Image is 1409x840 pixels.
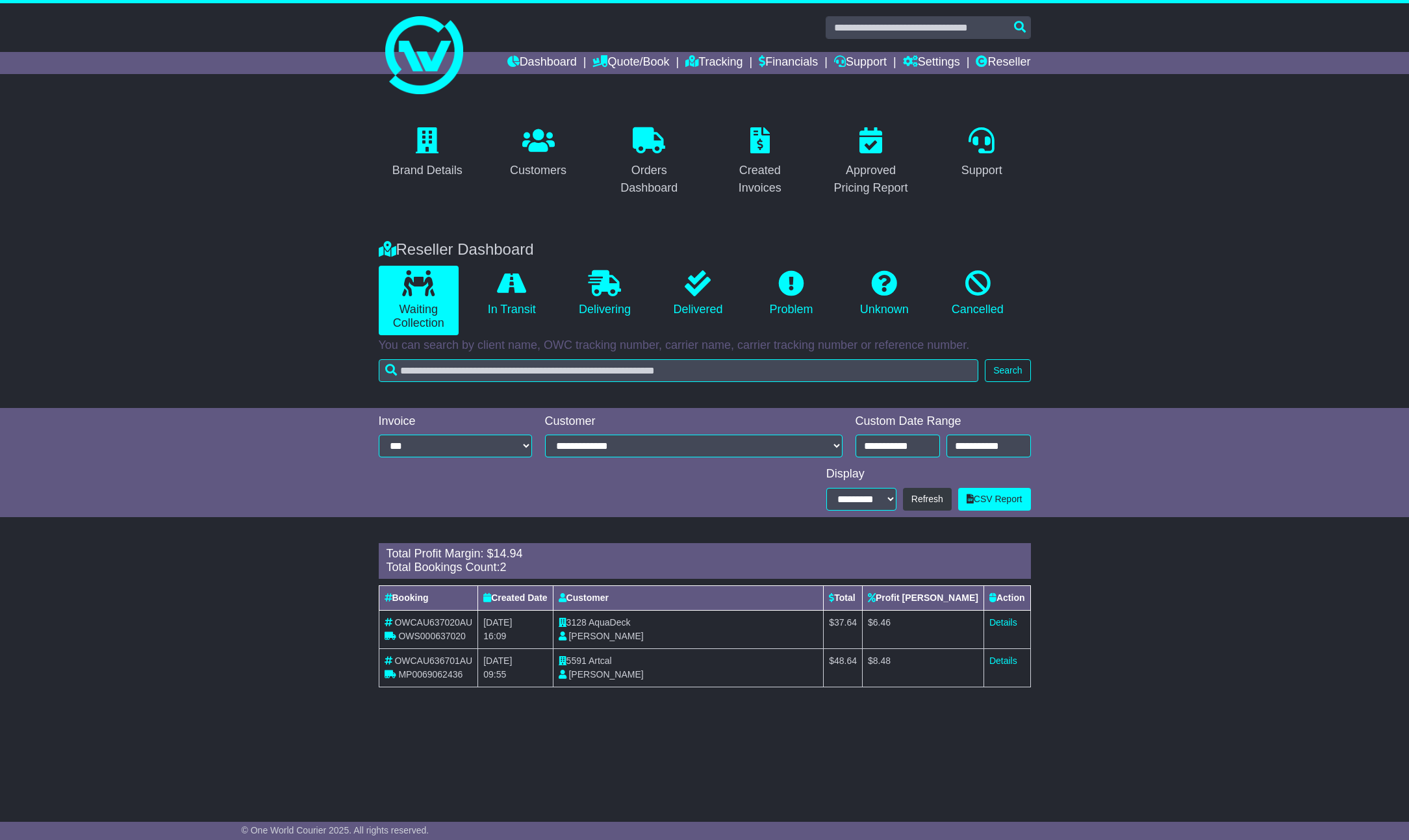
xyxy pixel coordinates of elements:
[387,561,1023,575] div: Total Bookings Count:
[500,561,507,574] span: 2
[589,617,631,628] span: AquaDeck
[478,585,553,610] th: Created Date
[961,162,1002,179] div: Support
[600,123,698,201] a: Orders Dashboard
[392,162,463,179] div: Brand Details
[985,359,1030,382] button: Search
[384,123,471,184] a: Brand Details
[826,467,1031,481] div: Display
[483,655,512,666] span: [DATE]
[565,266,644,322] a: Delivering
[494,547,523,560] span: 14.94
[510,162,566,179] div: Customers
[937,266,1017,322] a: Cancelled
[834,617,857,628] span: 37.64
[483,617,512,628] span: [DATE]
[822,123,920,201] a: Approved Pricing Report
[545,414,843,429] div: Customer
[824,610,863,648] td: $
[398,669,463,680] span: MP0069062436
[483,669,506,680] span: 09:55
[856,414,1031,429] div: Custom Date Range
[379,266,459,335] a: Waiting Collection
[507,52,577,74] a: Dashboard
[834,52,887,74] a: Support
[568,669,643,680] span: [PERSON_NAME]
[553,585,824,610] th: Customer
[834,655,857,666] span: 48.64
[720,162,801,197] div: Created Invoices
[472,266,552,322] a: In Transit
[976,52,1030,74] a: Reseller
[394,655,472,666] span: OWCAU636701AU
[589,655,612,666] span: Artcal
[903,52,960,74] a: Settings
[844,266,924,322] a: Unknown
[501,123,575,184] a: Customers
[863,585,984,610] th: Profit [PERSON_NAME]
[824,585,863,610] th: Total
[609,162,690,197] div: Orders Dashboard
[873,617,891,628] span: 6.46
[863,610,984,648] td: $
[989,655,1017,666] a: Details
[989,617,1017,628] a: Details
[592,52,669,74] a: Quote/Book
[685,52,743,74] a: Tracking
[824,648,863,687] td: $
[566,655,587,666] span: 5591
[984,585,1030,610] th: Action
[958,488,1031,511] a: CSV Report
[398,631,466,641] span: OWS000637020
[379,585,478,610] th: Booking
[658,266,738,322] a: Delivered
[568,631,643,641] span: [PERSON_NAME]
[903,488,952,511] button: Refresh
[566,617,587,628] span: 3128
[873,655,891,666] span: 8.48
[483,631,506,641] span: 16:09
[953,123,1011,184] a: Support
[711,123,809,201] a: Created Invoices
[751,266,831,322] a: Problem
[759,52,818,74] a: Financials
[379,338,1031,353] p: You can search by client name, OWC tracking number, carrier name, carrier tracking number or refe...
[242,825,429,835] span: © One World Courier 2025. All rights reserved.
[372,240,1037,259] div: Reseller Dashboard
[830,162,911,197] div: Approved Pricing Report
[387,547,1023,561] div: Total Profit Margin: $
[379,414,532,429] div: Invoice
[863,648,984,687] td: $
[394,617,472,628] span: OWCAU637020AU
